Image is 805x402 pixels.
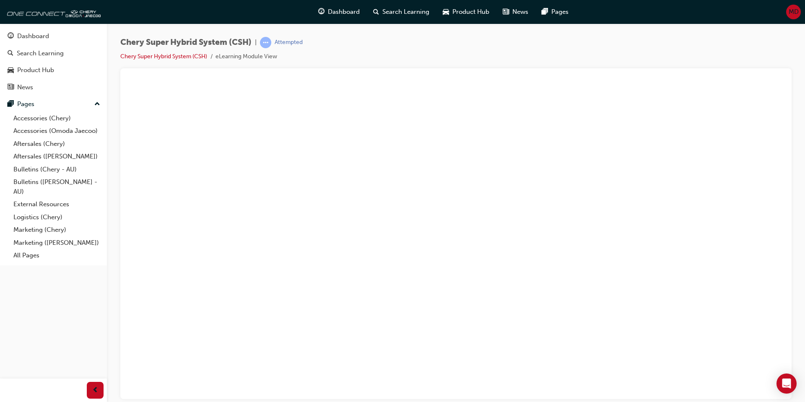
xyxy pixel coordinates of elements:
[542,7,548,17] span: pages-icon
[503,7,509,17] span: news-icon
[275,39,303,47] div: Attempted
[8,101,14,108] span: pages-icon
[452,7,489,17] span: Product Hub
[312,3,366,21] a: guage-iconDashboard
[94,99,100,110] span: up-icon
[17,49,64,58] div: Search Learning
[3,80,104,95] a: News
[10,249,104,262] a: All Pages
[10,124,104,137] a: Accessories (Omoda Jaecoo)
[551,7,569,17] span: Pages
[17,99,34,109] div: Pages
[8,67,14,74] span: car-icon
[216,52,277,62] li: eLearning Module View
[535,3,575,21] a: pages-iconPages
[443,7,449,17] span: car-icon
[10,211,104,224] a: Logistics (Chery)
[786,5,801,19] button: MD
[436,3,496,21] a: car-iconProduct Hub
[366,3,436,21] a: search-iconSearch Learning
[255,38,257,47] span: |
[3,62,104,78] a: Product Hub
[8,50,13,57] span: search-icon
[3,46,104,61] a: Search Learning
[3,27,104,96] button: DashboardSearch LearningProduct HubNews
[17,65,54,75] div: Product Hub
[8,84,14,91] span: news-icon
[776,373,797,394] div: Open Intercom Messenger
[10,150,104,163] a: Aftersales ([PERSON_NAME])
[120,38,252,47] span: Chery Super Hybrid System (CSH)
[17,83,33,92] div: News
[4,3,101,20] img: oneconnect
[328,7,360,17] span: Dashboard
[373,7,379,17] span: search-icon
[92,385,99,396] span: prev-icon
[10,176,104,198] a: Bulletins ([PERSON_NAME] - AU)
[120,53,207,60] a: Chery Super Hybrid System (CSH)
[10,236,104,249] a: Marketing ([PERSON_NAME])
[10,223,104,236] a: Marketing (Chery)
[318,7,325,17] span: guage-icon
[10,163,104,176] a: Bulletins (Chery - AU)
[17,31,49,41] div: Dashboard
[3,96,104,112] button: Pages
[512,7,528,17] span: News
[789,7,799,17] span: MD
[8,33,14,40] span: guage-icon
[260,37,271,48] span: learningRecordVerb_ATTEMPT-icon
[10,198,104,211] a: External Resources
[3,29,104,44] a: Dashboard
[382,7,429,17] span: Search Learning
[496,3,535,21] a: news-iconNews
[10,137,104,150] a: Aftersales (Chery)
[10,112,104,125] a: Accessories (Chery)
